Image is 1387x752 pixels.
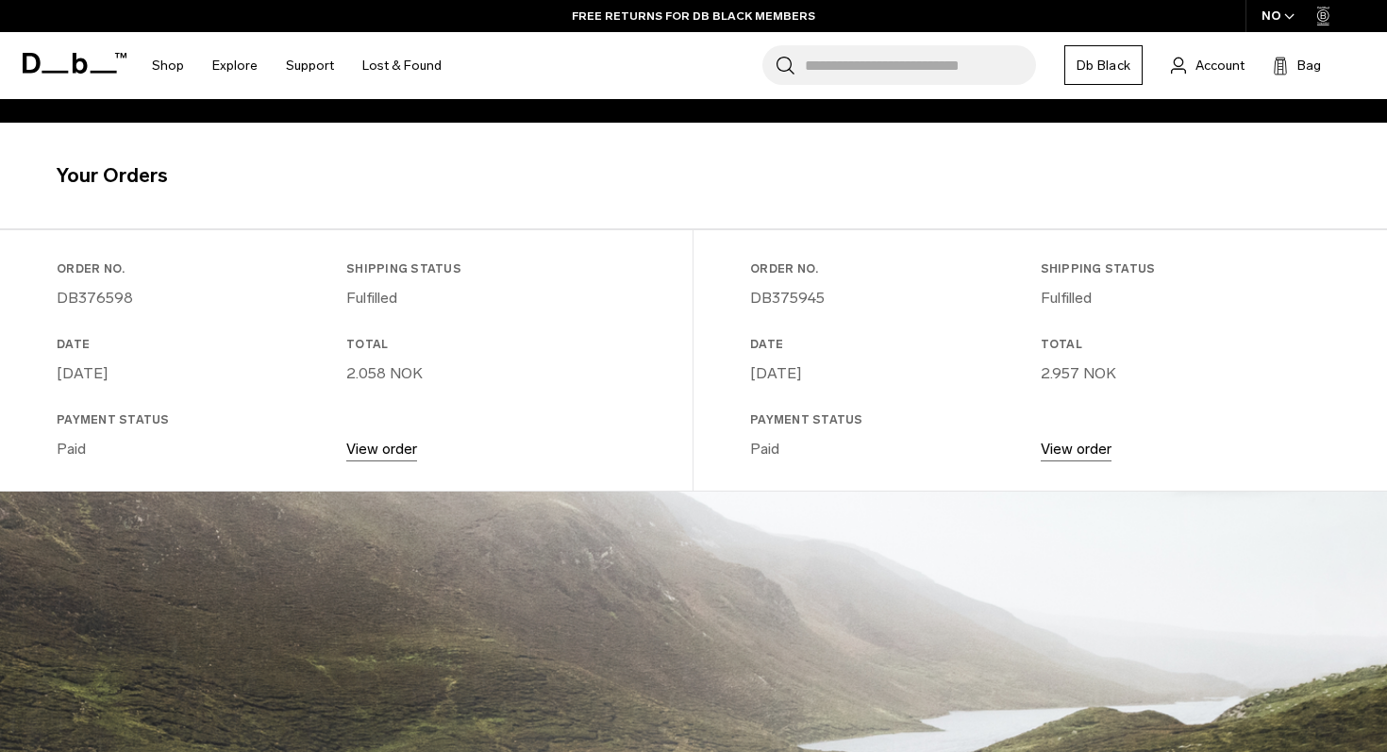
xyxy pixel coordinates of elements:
[1171,54,1245,76] a: Account
[1297,56,1321,75] span: Bag
[750,289,825,307] a: DB375945
[57,438,339,460] p: Paid
[346,362,628,385] p: 2.058 NOK
[57,289,133,307] a: DB376598
[362,32,442,99] a: Lost & Found
[346,336,628,353] h3: Total
[1064,45,1143,85] a: Db Black
[1041,287,1324,309] p: Fulfilled
[57,160,1330,191] h4: Your Orders
[57,260,339,277] h3: Order No.
[286,32,334,99] a: Support
[1273,54,1321,76] button: Bag
[138,32,456,99] nav: Main Navigation
[750,362,1033,385] p: [DATE]
[750,336,1033,353] h3: Date
[57,336,339,353] h3: Date
[346,260,628,277] h3: Shipping Status
[212,32,258,99] a: Explore
[1041,260,1324,277] h3: Shipping Status
[750,260,1033,277] h3: Order No.
[1041,440,1111,458] a: View order
[57,411,339,428] h3: Payment Status
[572,8,815,25] a: FREE RETURNS FOR DB BLACK MEMBERS
[152,32,184,99] a: Shop
[1041,336,1324,353] h3: Total
[346,440,417,458] a: View order
[1195,56,1245,75] span: Account
[750,411,1033,428] h3: Payment Status
[57,362,339,385] p: [DATE]
[1041,362,1324,385] p: 2.957 NOK
[750,438,1033,460] p: Paid
[346,287,628,309] p: Fulfilled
